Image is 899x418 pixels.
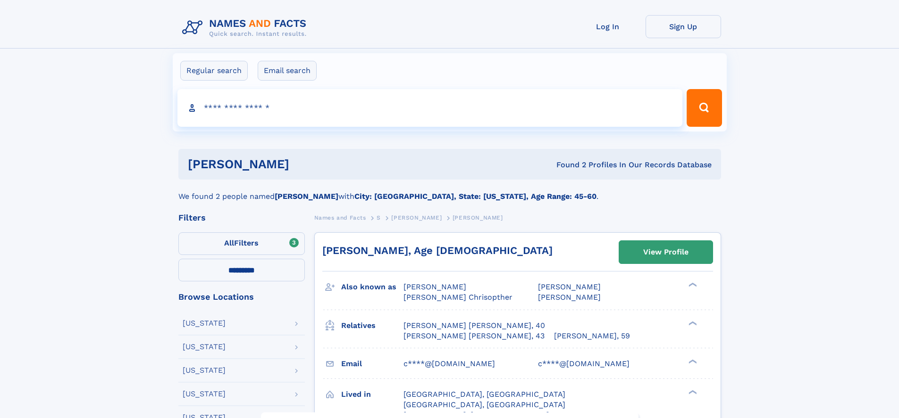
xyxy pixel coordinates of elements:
label: Filters [178,232,305,255]
a: Names and Facts [314,212,366,223]
h3: Lived in [341,386,403,402]
span: S [377,214,381,221]
a: [PERSON_NAME], 59 [554,331,630,341]
a: S [377,212,381,223]
img: Logo Names and Facts [178,15,314,41]
h1: [PERSON_NAME] [188,158,423,170]
a: [PERSON_NAME] [PERSON_NAME], 43 [403,331,545,341]
span: [PERSON_NAME] Chrisopther [403,293,513,302]
div: [US_STATE] [183,320,226,327]
b: [PERSON_NAME] [275,192,338,201]
div: ❯ [686,389,697,395]
div: ❯ [686,282,697,288]
span: [PERSON_NAME] [403,282,466,291]
span: All [224,238,234,247]
a: [PERSON_NAME], Age [DEMOGRAPHIC_DATA] [322,245,553,256]
div: Found 2 Profiles In Our Records Database [423,160,712,170]
h3: Also known as [341,279,403,295]
label: Regular search [180,61,248,81]
input: search input [177,89,683,127]
span: [GEOGRAPHIC_DATA], [GEOGRAPHIC_DATA] [403,390,565,399]
a: Log In [570,15,646,38]
span: [GEOGRAPHIC_DATA], [GEOGRAPHIC_DATA] [403,400,565,409]
h3: Email [341,356,403,372]
span: [PERSON_NAME] [391,214,442,221]
div: [US_STATE] [183,367,226,374]
a: View Profile [619,241,713,263]
div: Browse Locations [178,293,305,301]
div: [US_STATE] [183,390,226,398]
div: [US_STATE] [183,343,226,351]
a: [PERSON_NAME] [PERSON_NAME], 40 [403,320,545,331]
span: [PERSON_NAME] [453,214,503,221]
button: Search Button [687,89,722,127]
a: [PERSON_NAME] [391,212,442,223]
div: ❯ [686,320,697,326]
span: [PERSON_NAME] [538,282,601,291]
b: City: [GEOGRAPHIC_DATA], State: [US_STATE], Age Range: 45-60 [354,192,597,201]
div: Filters [178,213,305,222]
div: View Profile [643,241,689,263]
div: ❯ [686,358,697,364]
span: [PERSON_NAME] [538,293,601,302]
h3: Relatives [341,318,403,334]
label: Email search [258,61,317,81]
a: Sign Up [646,15,721,38]
div: We found 2 people named with . [178,180,721,202]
